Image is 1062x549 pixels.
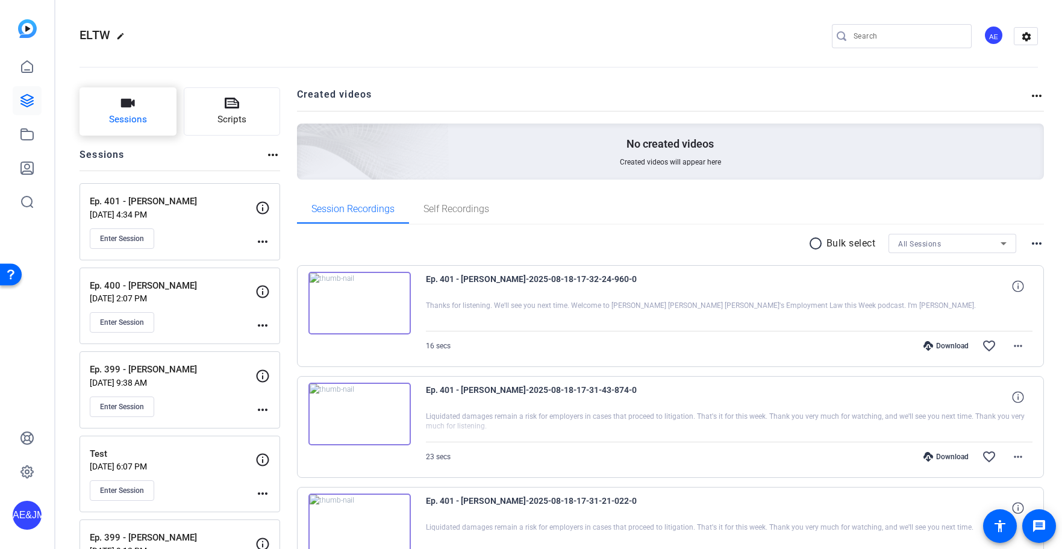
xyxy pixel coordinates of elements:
[984,25,1004,45] div: AE
[984,25,1005,46] ngx-avatar: Adam Elend & Jeff Marks LLC. DBA Bright Red Pixels
[80,87,176,136] button: Sessions
[308,383,411,445] img: thumb-nail
[90,312,154,333] button: Enter Session
[1032,519,1046,533] mat-icon: message
[217,113,246,127] span: Scripts
[90,293,255,303] p: [DATE] 2:07 PM
[100,402,144,412] span: Enter Session
[426,342,451,350] span: 16 secs
[898,240,941,248] span: All Sessions
[100,486,144,495] span: Enter Session
[90,480,154,501] button: Enter Session
[426,272,649,301] span: Ep. 401 - [PERSON_NAME]-2025-08-18-17-32-24-960-0
[982,450,996,464] mat-icon: favorite_border
[90,210,255,219] p: [DATE] 4:34 PM
[90,447,255,461] p: Test
[297,87,1030,111] h2: Created videos
[255,318,270,333] mat-icon: more_horiz
[311,204,395,214] span: Session Recordings
[993,519,1007,533] mat-icon: accessibility
[255,234,270,249] mat-icon: more_horiz
[18,19,37,38] img: blue-gradient.svg
[917,452,975,462] div: Download
[184,87,281,136] button: Scripts
[255,486,270,501] mat-icon: more_horiz
[982,339,996,353] mat-icon: favorite_border
[266,148,280,162] mat-icon: more_horiz
[13,501,42,530] div: AE&JMLDBRP
[255,403,270,417] mat-icon: more_horiz
[116,32,131,46] mat-icon: edit
[162,4,449,266] img: Creted videos background
[826,236,876,251] p: Bulk select
[626,137,714,151] p: No created videos
[80,28,110,42] span: ELTW
[426,383,649,412] span: Ep. 401 - [PERSON_NAME]-2025-08-18-17-31-43-874-0
[1029,236,1044,251] mat-icon: more_horiz
[917,341,975,351] div: Download
[426,453,451,461] span: 23 secs
[100,234,144,243] span: Enter Session
[423,204,489,214] span: Self Recordings
[854,29,962,43] input: Search
[1011,339,1025,353] mat-icon: more_horiz
[109,113,147,127] span: Sessions
[808,236,826,251] mat-icon: radio_button_unchecked
[308,272,411,334] img: thumb-nail
[1011,450,1025,464] mat-icon: more_horiz
[100,318,144,327] span: Enter Session
[1014,28,1039,46] mat-icon: settings
[90,195,255,209] p: Ep. 401 - [PERSON_NAME]
[90,397,154,417] button: Enter Session
[90,378,255,387] p: [DATE] 9:38 AM
[80,148,125,171] h2: Sessions
[90,462,255,471] p: [DATE] 6:07 PM
[620,157,721,167] span: Created videos will appear here
[426,494,649,522] span: Ep. 401 - [PERSON_NAME]-2025-08-18-17-31-21-022-0
[90,363,255,377] p: Ep. 399 - [PERSON_NAME]
[90,228,154,249] button: Enter Session
[90,531,255,545] p: Ep. 399 - [PERSON_NAME]
[90,279,255,293] p: Ep. 400 - [PERSON_NAME]
[1029,89,1044,103] mat-icon: more_horiz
